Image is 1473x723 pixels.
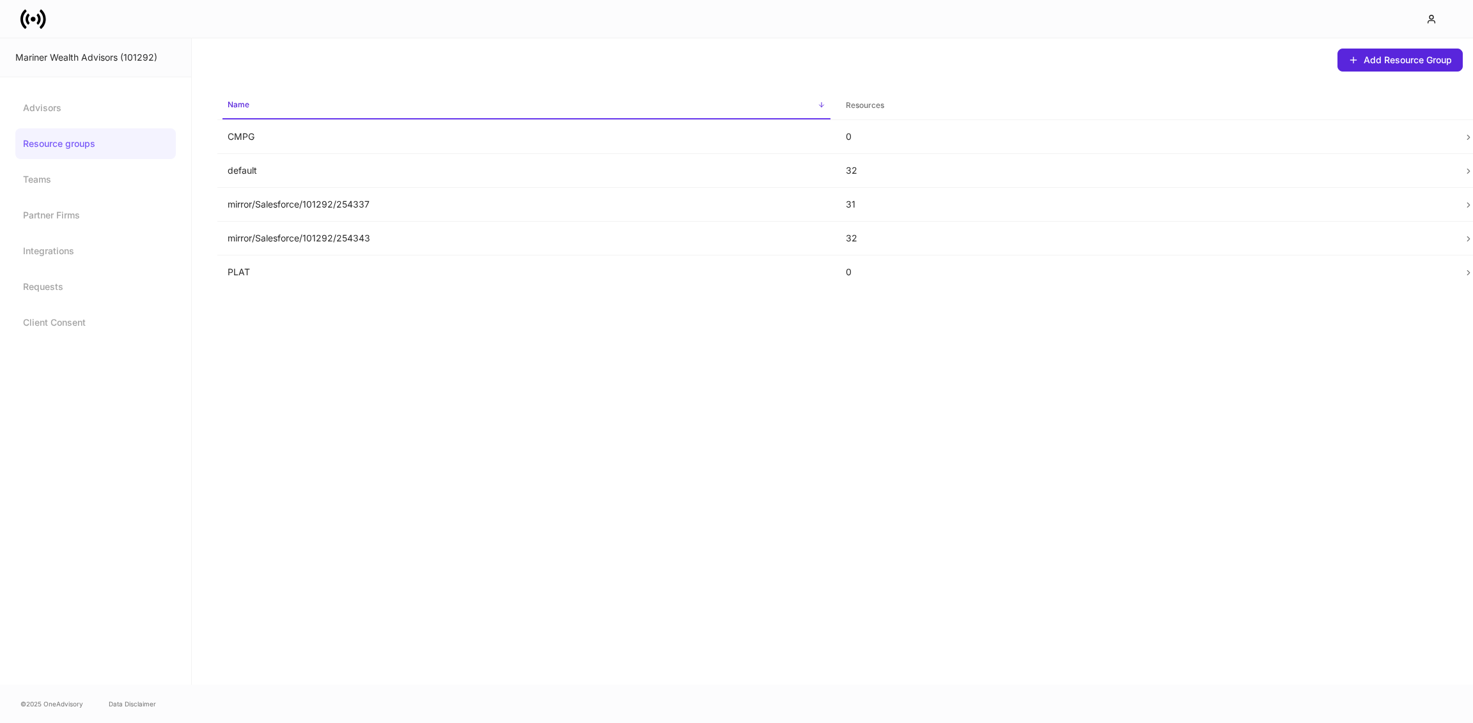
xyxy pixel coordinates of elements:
a: Client Consent [15,307,176,338]
div: Add Resource Group [1348,55,1452,65]
span: Resources [841,93,1449,119]
h6: Name [228,98,249,110]
p: mirror/Salesforce/101292/254343 [228,232,825,245]
a: Partner Firms [15,200,176,231]
td: 32 [836,222,1454,255]
p: default [228,164,825,177]
p: PLAT [228,266,825,278]
h6: Resources [846,99,884,111]
span: © 2025 OneAdvisory [20,699,83,709]
a: Data Disclaimer [109,699,156,709]
td: 0 [836,255,1454,289]
button: Add Resource Group [1337,49,1463,72]
a: Requests [15,271,176,302]
a: Teams [15,164,176,195]
td: 32 [836,154,1454,188]
span: Name [222,92,830,119]
a: Advisors [15,93,176,123]
a: Resource groups [15,128,176,159]
div: Mariner Wealth Advisors (101292) [15,51,176,64]
td: 31 [836,188,1454,222]
p: mirror/Salesforce/101292/254337 [228,198,825,211]
p: CMPG [228,130,825,143]
td: 0 [836,120,1454,154]
a: Integrations [15,236,176,266]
